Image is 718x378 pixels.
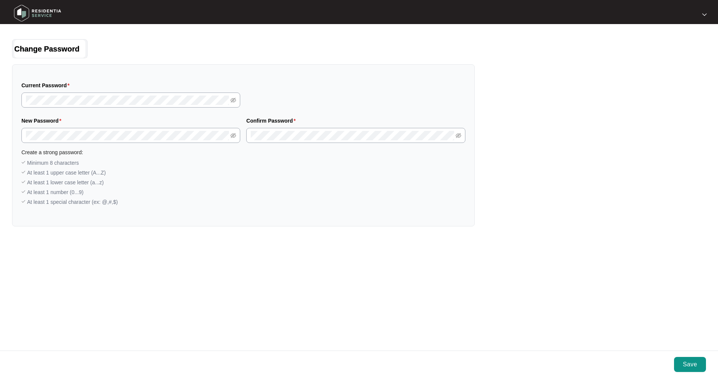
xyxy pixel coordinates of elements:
span: eye-invisible [230,133,236,138]
img: gray tick [21,160,25,164]
label: Current Password [21,82,73,89]
img: dropdown arrow [702,13,707,17]
input: New Password [26,131,229,140]
img: gray tick [21,199,25,203]
p: Create a strong password: [21,149,240,156]
p: At least 1 number (0...9) [27,188,83,196]
img: residentia service logo [11,2,64,24]
p: At least 1 special character (ex: @,#,$) [27,198,118,206]
p: Minimum 8 characters [27,159,79,167]
span: eye-invisible [456,133,461,138]
button: Save [674,357,706,372]
label: New Password [21,117,64,124]
input: Confirm Password [251,131,454,140]
input: Current Password [26,96,229,105]
img: gray tick [21,190,25,193]
img: gray tick [21,170,25,174]
span: Save [683,360,697,369]
img: gray tick [21,180,25,184]
p: Change Password [14,44,79,54]
label: Confirm Password [246,117,298,124]
span: eye-invisible [230,97,236,103]
p: At least 1 upper case letter (A...Z) [27,169,106,176]
p: At least 1 lower case letter (a...z) [27,179,104,186]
